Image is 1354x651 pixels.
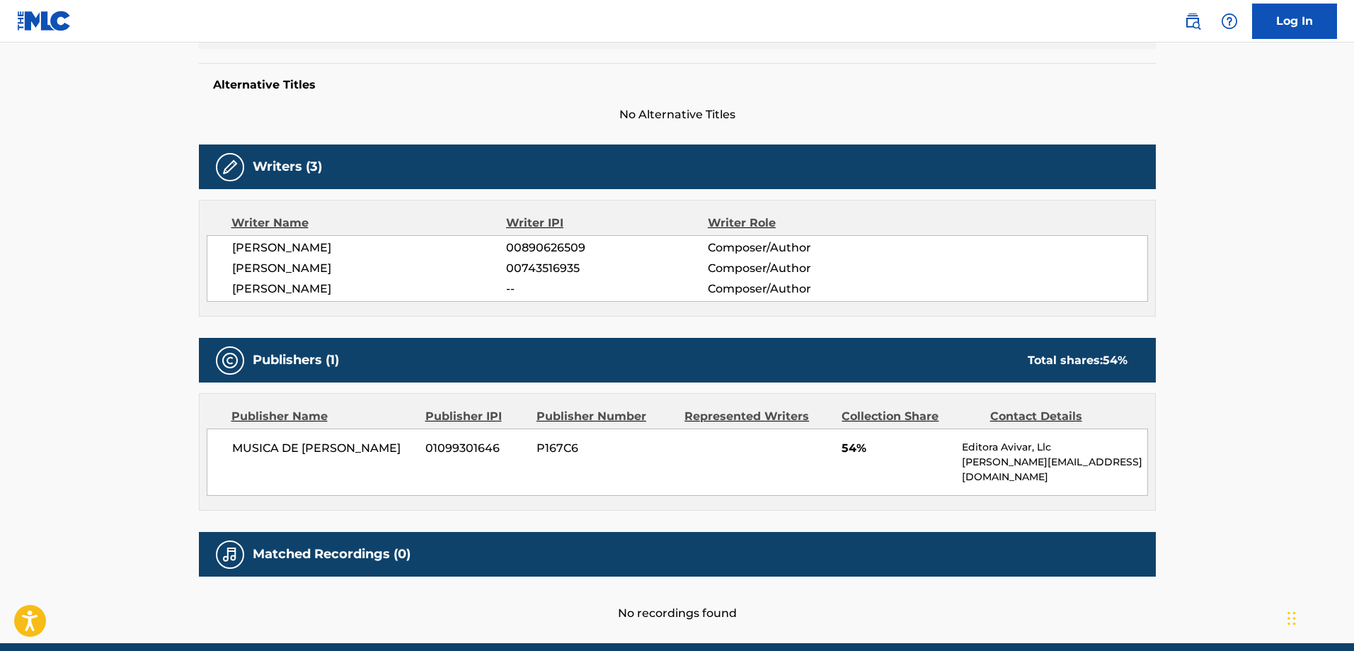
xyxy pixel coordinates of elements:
[708,260,891,277] span: Composer/Author
[425,440,526,457] span: 01099301646
[1103,353,1128,367] span: 54 %
[708,239,891,256] span: Composer/Author
[1283,583,1354,651] iframe: Chat Widget
[990,408,1128,425] div: Contact Details
[231,408,415,425] div: Publisher Name
[506,215,708,232] div: Writer IPI
[708,281,891,298] span: Composer/Author
[1221,13,1238,30] img: help
[962,455,1147,485] p: [PERSON_NAME][EMAIL_ADDRESS][DOMAIN_NAME]
[684,408,831,425] div: Represented Writers
[842,440,951,457] span: 54%
[232,440,415,457] span: MUSICA DE [PERSON_NAME]
[1252,4,1337,39] a: Log In
[231,215,507,232] div: Writer Name
[506,260,707,277] span: 00743516935
[199,106,1156,123] span: No Alternative Titles
[506,281,707,298] span: --
[232,239,507,256] span: [PERSON_NAME]
[199,577,1156,622] div: No recordings found
[222,546,239,563] img: Matched Recordings
[232,281,507,298] span: [PERSON_NAME]
[1215,7,1244,35] div: Help
[962,440,1147,455] p: Editora Avivar, Llc
[1178,7,1207,35] a: Public Search
[506,239,707,256] span: 00890626509
[1028,352,1128,369] div: Total shares:
[1184,13,1201,30] img: search
[253,352,339,368] h5: Publishers (1)
[842,408,979,425] div: Collection Share
[537,440,674,457] span: P167C6
[232,260,507,277] span: [PERSON_NAME]
[213,78,1142,92] h5: Alternative Titles
[537,408,674,425] div: Publisher Number
[17,11,71,31] img: MLC Logo
[708,215,891,232] div: Writer Role
[425,408,526,425] div: Publisher IPI
[1287,597,1296,640] div: Drag
[222,159,239,176] img: Writers
[253,546,411,562] h5: Matched Recordings (0)
[222,352,239,369] img: Publishers
[253,159,322,175] h5: Writers (3)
